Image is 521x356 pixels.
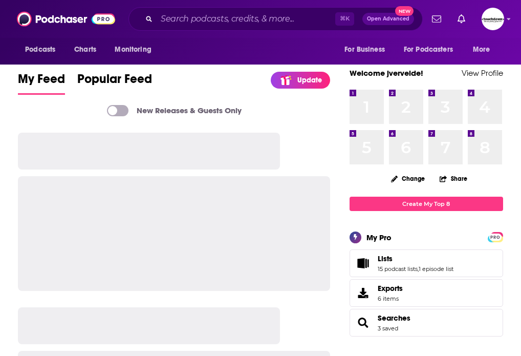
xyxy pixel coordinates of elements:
[453,10,469,28] a: Show notifications dropdown
[107,105,242,116] a: New Releases & Guests Only
[439,169,468,189] button: Share
[107,40,164,59] button: open menu
[482,8,504,30] img: User Profile
[271,72,330,89] a: Update
[385,172,431,185] button: Change
[418,265,419,273] span: ,
[353,316,374,330] a: Searches
[77,71,152,95] a: Popular Feed
[378,254,453,263] a: Lists
[335,12,354,26] span: ⌘ K
[428,10,445,28] a: Show notifications dropdown
[378,265,418,273] a: 15 podcast lists
[18,71,65,95] a: My Feed
[18,71,65,93] span: My Feed
[489,234,502,241] span: PRO
[350,279,503,307] a: Exports
[466,40,503,59] button: open menu
[378,295,403,302] span: 6 items
[350,68,423,78] a: Welcome jvervelde!
[74,43,96,57] span: Charts
[378,254,393,263] span: Lists
[18,40,69,59] button: open menu
[17,9,115,29] img: Podchaser - Follow, Share and Rate Podcasts
[378,313,410,323] a: Searches
[68,40,102,59] a: Charts
[337,40,398,59] button: open menu
[473,43,490,57] span: More
[462,68,503,78] a: View Profile
[482,8,504,30] span: Logged in as jvervelde
[378,325,398,332] a: 3 saved
[489,233,502,240] a: PRO
[397,40,468,59] button: open menu
[350,249,503,277] span: Lists
[378,284,403,293] span: Exports
[353,256,374,270] a: Lists
[404,43,453,57] span: For Podcasters
[367,16,409,22] span: Open Advanced
[157,11,335,27] input: Search podcasts, credits, & more...
[350,309,503,337] span: Searches
[353,286,374,300] span: Exports
[395,6,414,16] span: New
[344,43,385,57] span: For Business
[115,43,151,57] span: Monitoring
[366,233,392,242] div: My Pro
[419,265,453,273] a: 1 episode list
[25,43,55,57] span: Podcasts
[128,7,423,31] div: Search podcasts, credits, & more...
[350,197,503,211] a: Create My Top 8
[482,8,504,30] button: Show profile menu
[297,76,322,85] p: Update
[77,71,152,93] span: Popular Feed
[362,13,414,25] button: Open AdvancedNew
